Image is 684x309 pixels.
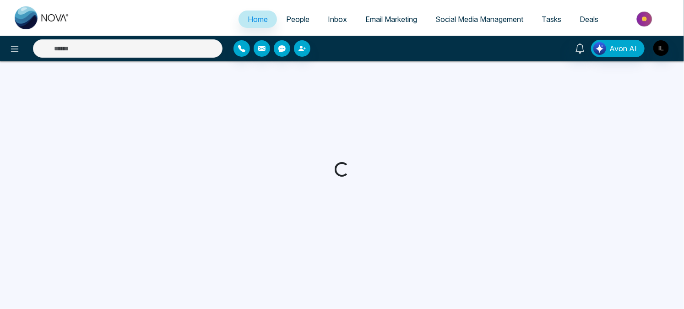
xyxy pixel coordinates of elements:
img: Nova CRM Logo [15,6,70,29]
span: Inbox [328,15,347,24]
img: User Avatar [653,40,669,56]
span: People [286,15,309,24]
a: Home [239,11,277,28]
a: Inbox [319,11,356,28]
span: Deals [580,15,598,24]
a: Email Marketing [356,11,426,28]
a: People [277,11,319,28]
span: Email Marketing [365,15,417,24]
span: Avon AI [609,43,637,54]
span: Home [248,15,268,24]
span: Social Media Management [435,15,523,24]
a: Deals [570,11,608,28]
button: Avon AI [591,40,645,57]
a: Tasks [532,11,570,28]
a: Social Media Management [426,11,532,28]
img: Lead Flow [593,42,606,55]
span: Tasks [542,15,561,24]
img: Market-place.gif [612,9,679,29]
